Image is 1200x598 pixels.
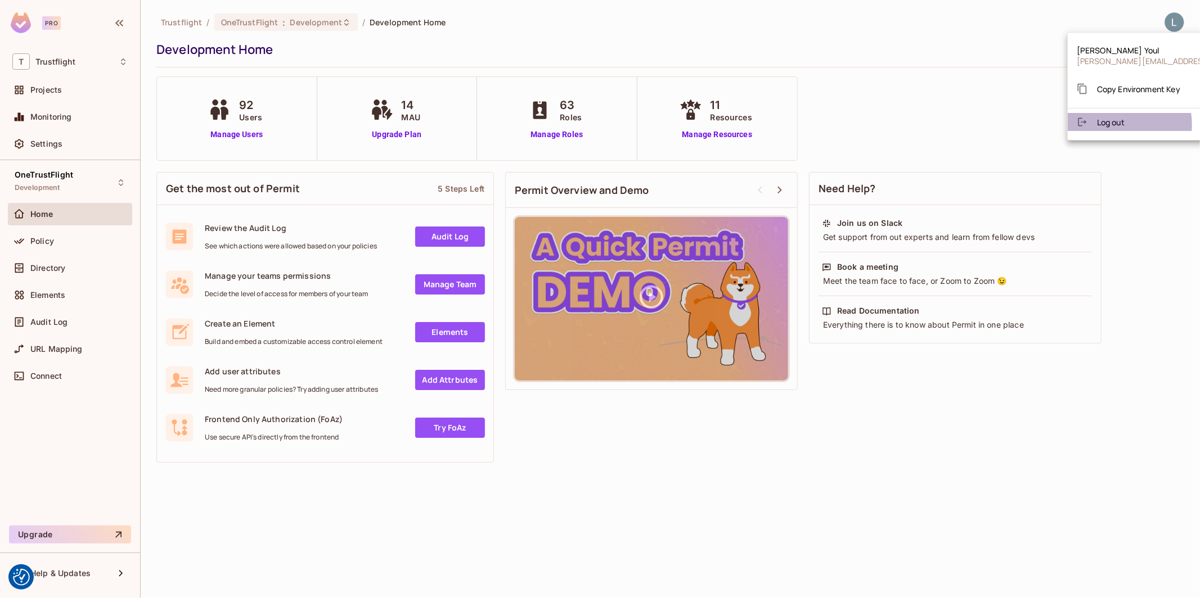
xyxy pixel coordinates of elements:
span: Log out [1097,117,1125,128]
img: Revisit consent button [13,569,30,586]
button: Consent Preferences [13,569,30,586]
span: Copy Environment Key [1097,84,1180,94]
